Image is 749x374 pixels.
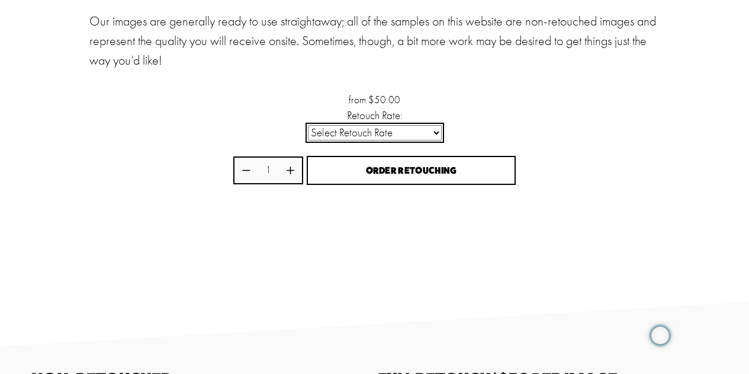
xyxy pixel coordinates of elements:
[366,165,457,176] span: Order Retouching
[241,165,251,175] button: Decrease quantity by 1
[233,92,515,107] div: from $50.00
[285,165,295,175] button: Increase quantity by 1
[89,12,660,71] p: Our images are generally ready to use straightaway; all of the samples on this website are non-re...
[307,156,515,185] button: Order Retouching
[308,125,442,140] select: Select Retouch Rate
[233,107,515,124] label: Retouch Rate:
[233,156,303,185] div: Quantity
